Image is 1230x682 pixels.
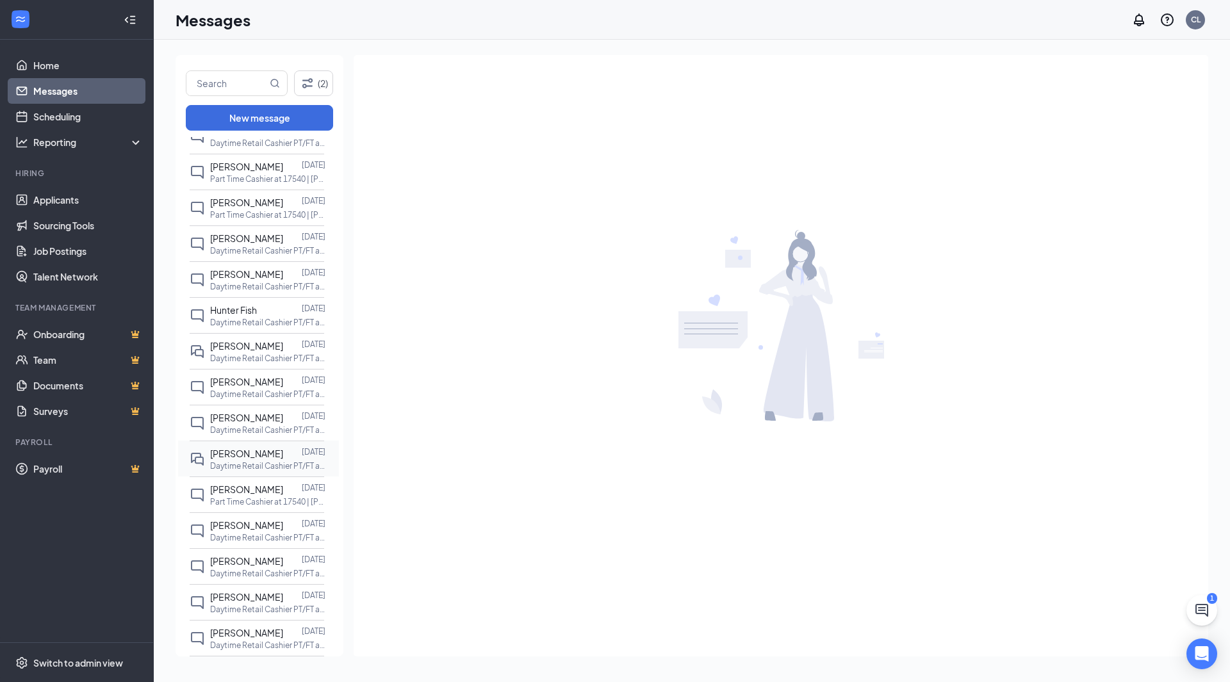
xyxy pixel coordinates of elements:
[300,76,315,91] svg: Filter
[210,161,283,172] span: [PERSON_NAME]
[302,518,325,529] p: [DATE]
[186,71,267,95] input: Search
[1160,12,1175,28] svg: QuestionInfo
[302,482,325,493] p: [DATE]
[210,281,325,292] p: Daytime Retail Cashier PT/FT at 8546 | [PERSON_NAME] Hardware
[15,656,28,669] svg: Settings
[302,267,325,278] p: [DATE]
[210,604,325,615] p: Daytime Retail Cashier PT/FT at 8546 | [PERSON_NAME] Hardware
[210,245,325,256] p: Daytime Retail Cashier PT/FT at 8546 | [PERSON_NAME] Hardware
[176,9,250,31] h1: Messages
[15,136,28,149] svg: Analysis
[190,200,205,216] svg: ChatInactive
[302,159,325,170] p: [DATE]
[210,353,325,364] p: Daytime Retail Cashier PT/FT at 8546 | [PERSON_NAME] Hardware
[33,373,143,398] a: DocumentsCrown
[1191,14,1201,25] div: CL
[302,590,325,601] p: [DATE]
[14,13,27,26] svg: WorkstreamLogo
[33,53,143,78] a: Home
[33,136,143,149] div: Reporting
[210,197,283,208] span: [PERSON_NAME]
[210,209,325,220] p: Part Time Cashier at 17540 | [PERSON_NAME] Hardware
[1194,603,1209,618] svg: ChatActive
[33,104,143,129] a: Scheduling
[270,78,280,88] svg: MagnifyingGlass
[294,70,333,96] button: Filter (2)
[190,559,205,574] svg: ChatInactive
[33,238,143,264] a: Job Postings
[302,195,325,206] p: [DATE]
[33,398,143,424] a: SurveysCrown
[190,380,205,395] svg: ChatInactive
[210,448,283,459] span: [PERSON_NAME]
[190,308,205,323] svg: ChatInactive
[210,376,283,387] span: [PERSON_NAME]
[210,627,283,638] span: [PERSON_NAME]
[210,519,283,531] span: [PERSON_NAME]
[33,656,123,669] div: Switch to admin view
[1131,12,1147,28] svg: Notifications
[15,168,140,179] div: Hiring
[190,416,205,431] svg: ChatInactive
[190,523,205,539] svg: ChatInactive
[15,302,140,313] div: Team Management
[302,410,325,421] p: [DATE]
[302,554,325,565] p: [DATE]
[33,187,143,213] a: Applicants
[302,231,325,242] p: [DATE]
[33,321,143,347] a: OnboardingCrown
[210,496,325,507] p: Part Time Cashier at 17540 | [PERSON_NAME] Hardware
[210,174,325,184] p: Part Time Cashier at 17540 | [PERSON_NAME] Hardware
[15,437,140,448] div: Payroll
[210,317,325,328] p: Daytime Retail Cashier PT/FT at 8546 | [PERSON_NAME] Hardware
[33,347,143,373] a: TeamCrown
[302,626,325,637] p: [DATE]
[190,165,205,180] svg: ChatInactive
[190,344,205,359] svg: DoubleChat
[210,425,325,435] p: Daytime Retail Cashier PT/FT at 8546 | [PERSON_NAME] Hardware
[210,483,283,495] span: [PERSON_NAME]
[302,375,325,386] p: [DATE]
[210,232,283,244] span: [PERSON_NAME]
[210,412,283,423] span: [PERSON_NAME]
[33,456,143,482] a: PayrollCrown
[190,631,205,646] svg: ChatInactive
[210,532,325,543] p: Daytime Retail Cashier PT/FT at 8546 | [PERSON_NAME] Hardware
[302,339,325,350] p: [DATE]
[210,389,325,400] p: Daytime Retail Cashier PT/FT at 8546 | [PERSON_NAME] Hardware
[210,304,257,316] span: Hunter Fish
[190,595,205,610] svg: ChatInactive
[210,460,325,471] p: Daytime Retail Cashier PT/FT at 8546 | [PERSON_NAME] Hardware
[210,268,283,280] span: [PERSON_NAME]
[210,138,325,149] p: Daytime Retail Cashier PT/FT at 8546 | [PERSON_NAME] Hardware
[124,13,136,26] svg: Collapse
[302,303,325,314] p: [DATE]
[1186,595,1217,626] button: ChatActive
[210,640,325,651] p: Daytime Retail Cashier PT/FT at 8546 | [PERSON_NAME] Hardware
[1207,593,1217,604] div: 1
[33,78,143,104] a: Messages
[33,213,143,238] a: Sourcing Tools
[190,451,205,467] svg: DoubleChat
[302,446,325,457] p: [DATE]
[210,555,283,567] span: [PERSON_NAME]
[33,264,143,289] a: Talent Network
[210,591,283,603] span: [PERSON_NAME]
[210,568,325,579] p: Daytime Retail Cashier PT/FT at 8546 | [PERSON_NAME] Hardware
[1186,638,1217,669] div: Open Intercom Messenger
[210,340,283,352] span: [PERSON_NAME]
[190,487,205,503] svg: ChatInactive
[186,105,333,131] button: New message
[190,272,205,288] svg: ChatInactive
[190,236,205,252] svg: ChatInactive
